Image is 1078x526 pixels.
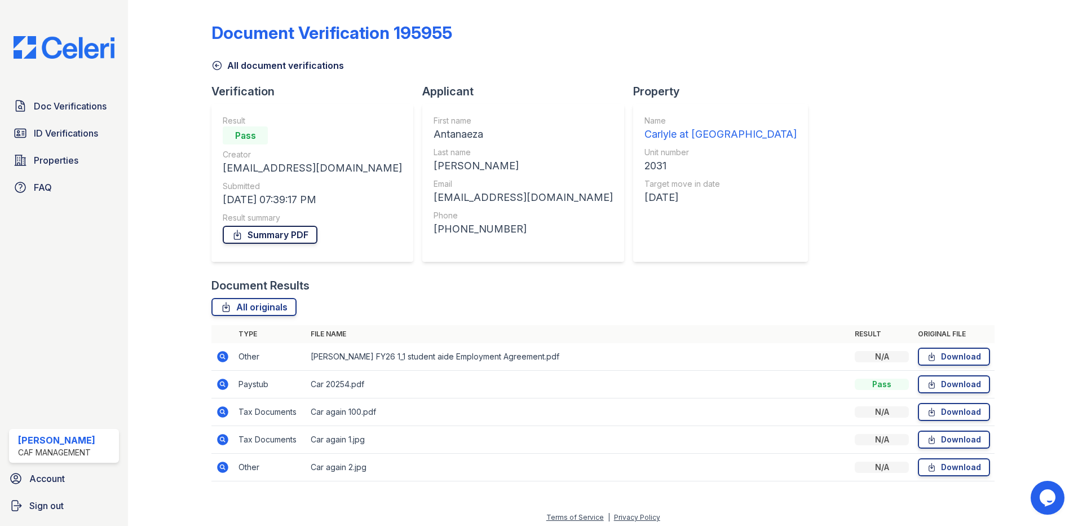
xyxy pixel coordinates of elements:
[918,403,990,421] a: Download
[855,379,909,390] div: Pass
[644,147,797,158] div: Unit number
[855,406,909,418] div: N/A
[644,178,797,190] div: Target move in date
[306,454,850,481] td: Car again 2.jpg
[918,431,990,449] a: Download
[223,181,402,192] div: Submitted
[614,513,660,521] a: Privacy Policy
[5,467,123,490] a: Account
[306,325,850,343] th: File name
[234,371,306,398] td: Paystub
[223,160,402,176] div: [EMAIL_ADDRESS][DOMAIN_NAME]
[223,212,402,223] div: Result summary
[644,115,797,126] div: Name
[34,181,52,194] span: FAQ
[34,99,107,113] span: Doc Verifications
[434,178,613,190] div: Email
[34,154,78,167] span: Properties
[918,458,990,476] a: Download
[633,84,817,99] div: Property
[29,472,65,485] span: Account
[9,176,119,199] a: FAQ
[1031,481,1067,515] iframe: chat widget
[9,122,119,144] a: ID Verifications
[5,494,123,517] a: Sign out
[913,325,995,343] th: Original file
[34,126,98,140] span: ID Verifications
[223,192,402,208] div: [DATE] 07:39:17 PM
[434,190,613,205] div: [EMAIL_ADDRESS][DOMAIN_NAME]
[918,375,990,393] a: Download
[234,343,306,371] td: Other
[644,126,797,142] div: Carlyle at [GEOGRAPHIC_DATA]
[211,84,422,99] div: Verification
[855,434,909,445] div: N/A
[211,59,344,72] a: All document verifications
[223,226,317,244] a: Summary PDF
[211,23,452,43] div: Document Verification 195955
[434,221,613,237] div: [PHONE_NUMBER]
[434,126,613,142] div: Antanaeza
[234,426,306,454] td: Tax Documents
[211,278,310,293] div: Document Results
[211,298,297,316] a: All originals
[223,115,402,126] div: Result
[9,95,119,117] a: Doc Verifications
[223,126,268,144] div: Pass
[306,398,850,426] td: Car again 100.pdf
[9,149,119,172] a: Properties
[644,115,797,142] a: Name Carlyle at [GEOGRAPHIC_DATA]
[306,371,850,398] td: Car 20254.pdf
[434,210,613,221] div: Phone
[434,115,613,126] div: First name
[855,462,909,473] div: N/A
[434,147,613,158] div: Last name
[223,149,402,160] div: Creator
[644,190,797,205] div: [DATE]
[234,325,306,343] th: Type
[306,343,850,371] td: [PERSON_NAME] FY26 1_1 student aide Employment Agreement.pdf
[855,351,909,362] div: N/A
[644,158,797,174] div: 2031
[234,454,306,481] td: Other
[850,325,913,343] th: Result
[5,36,123,59] img: CE_Logo_Blue-a8612792a0a2168367f1c8372b55b34899dd931a85d93a1a3d3e32e68fde9ad4.png
[608,513,610,521] div: |
[546,513,604,521] a: Terms of Service
[18,447,95,458] div: CAF Management
[29,499,64,512] span: Sign out
[306,426,850,454] td: Car again 1.jpg
[234,398,306,426] td: Tax Documents
[918,348,990,366] a: Download
[422,84,633,99] div: Applicant
[434,158,613,174] div: [PERSON_NAME]
[18,433,95,447] div: [PERSON_NAME]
